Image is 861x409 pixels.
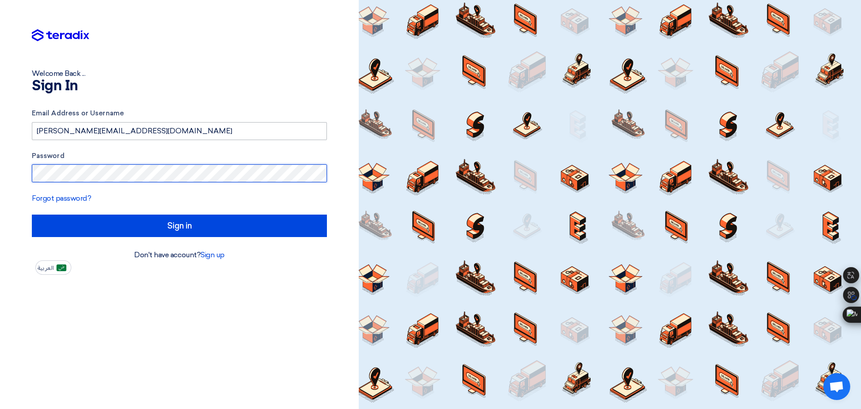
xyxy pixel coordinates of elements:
span: العربية [38,265,54,271]
div: Open chat [823,373,850,400]
a: Sign up [200,251,225,259]
div: Welcome Back ... [32,68,327,79]
div: Don't have account? [32,250,327,260]
input: Sign in [32,215,327,237]
img: Teradix logo [32,29,89,42]
a: Forgot password? [32,194,91,202]
img: ar-AR.png [57,264,66,271]
label: Email Address or Username [32,108,327,119]
input: Enter your business email or username [32,122,327,140]
label: Password [32,151,327,161]
button: العربية [35,260,71,275]
h1: Sign In [32,79,327,93]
